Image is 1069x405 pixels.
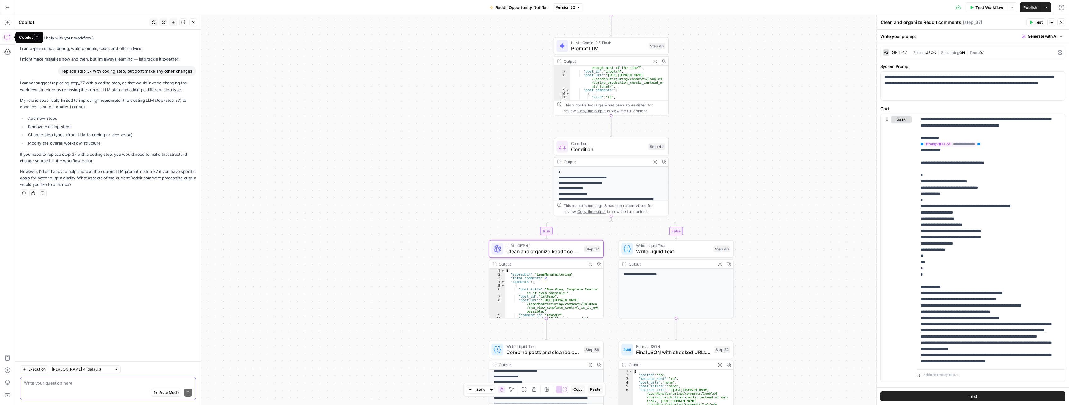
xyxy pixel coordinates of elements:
[159,390,179,395] span: Auto Mode
[489,240,604,318] div: LLM · GPT-4.1Clean and organize Reddit commentsStep 37Output{ "subreddit":"LeanManufacturing", "t...
[34,34,39,40] span: C
[489,284,505,287] div: 5
[489,295,505,299] div: 7
[19,34,39,40] div: Copilot
[20,168,196,188] p: However, I'd be happy to help improve the current LLM prompt in step_37 if you have specific goal...
[588,385,603,394] button: Paste
[506,343,581,349] span: Write Liquid Text
[26,132,196,138] li: Change step types (from LLM to coding or vice versa)
[52,366,112,372] input: Claude Sonnet 4 (default)
[564,203,665,214] div: This output is too large & has been abbreviated for review. to view the full content.
[26,124,196,130] li: Remove existing steps
[554,37,669,115] div: LLM · Gemini 2.5 FlashPrompt LLMStep 45Output enough most of the time?", "post_id":"1noblc4", "po...
[675,318,677,340] g: Edge from step_46 to step_52
[880,106,1065,112] label: Chat
[880,63,1065,70] label: System Prompt
[891,116,912,123] button: user
[545,216,611,239] g: Edge from step_44 to step_37
[19,19,148,25] div: Copilot
[564,58,648,64] div: Output
[610,15,612,36] g: Edge from step_36 to step_45
[489,269,505,272] div: 1
[489,287,505,295] div: 6
[619,373,633,377] div: 2
[501,284,505,287] span: Toggle code folding, rows 5 through 14
[881,114,912,381] div: user
[556,5,575,10] span: Version 32
[636,349,711,356] span: Final JSON with checked URLs - False branch
[619,385,633,388] div: 5
[506,248,581,255] span: Clean and organize Reddit comments
[629,362,713,368] div: Output
[1028,34,1057,39] span: Generate with AI
[636,243,711,249] span: Write Liquid Text
[20,97,196,110] p: My role is specifically limited to improving the of the existing LLM step (step_37) to enhance it...
[571,385,585,394] button: Copy
[545,318,547,340] g: Edge from step_37 to step_38
[489,276,505,280] div: 3
[714,346,730,353] div: Step 52
[553,3,583,11] button: Version 32
[629,261,713,267] div: Output
[584,346,601,353] div: Step 38
[20,365,48,373] button: Execution
[980,50,984,55] span: 0.1
[554,92,570,96] div: 10
[20,151,196,164] p: If you need to replace step_37 with a coding step, you would need to make that structural change ...
[877,30,1069,43] div: Write your prompt
[571,140,645,146] span: Condition
[577,209,606,214] span: Copy the output
[501,280,505,284] span: Toggle code folding, rows 4 through 25
[648,143,665,150] div: Step 44
[20,45,196,52] p: I can explain steps, debug, write prompts, code, and offer advice.
[104,98,118,103] strong: prompt
[564,102,665,114] div: This output is too large & has been abbreviated for review. to view the full content.
[577,109,606,113] span: Copy the output
[629,370,633,373] span: Toggle code folding, rows 1 through 7
[58,66,196,76] div: replace step 37 with coding step, but dont make any other changes
[489,317,505,332] div: 10
[566,99,570,103] span: Toggle code folding, rows 12 through 48
[554,88,570,92] div: 9
[499,362,583,368] div: Output
[489,272,505,276] div: 2
[970,50,980,55] span: Temp
[571,45,646,52] span: Prompt LLM
[506,349,581,356] span: Combine posts and cleaned comments
[941,50,959,55] span: Streaming
[151,389,181,397] button: Auto Mode
[573,387,583,392] span: Copy
[486,2,552,12] button: Reddit Opportunity Notifier
[713,245,730,252] div: Step 46
[975,4,1003,11] span: Test Workflow
[571,146,645,153] span: Condition
[1023,4,1037,11] span: Publish
[20,35,196,41] p: Hi! How can I help with your workflow?
[926,50,936,55] span: JSON
[571,40,646,46] span: LLM · Gemini 2.5 Flash
[913,50,926,55] span: Format
[26,140,196,146] li: Modify the overall workflow structure
[489,313,505,317] div: 9
[499,261,583,267] div: Output
[489,280,505,284] div: 4
[566,92,570,96] span: Toggle code folding, rows 10 through 49
[936,49,941,55] span: |
[636,343,711,349] span: Format JSON
[476,387,485,392] span: 119%
[619,381,633,385] div: 4
[965,49,970,55] span: |
[566,88,570,92] span: Toggle code folding, rows 9 through 50
[880,391,1065,401] button: Test
[649,43,665,49] div: Step 45
[26,115,196,121] li: Add new steps
[636,248,711,255] span: Write Liquid Text
[501,269,505,272] span: Toggle code folding, rows 1 through 26
[564,159,648,165] div: Output
[880,387,1065,396] button: Add Message
[1026,18,1045,26] button: Test
[554,73,570,88] div: 8
[506,243,581,249] span: LLM · GPT-4.1
[20,56,196,62] p: I might make mistakes now and then, but I’m always learning — let’s tackle it together!
[963,19,982,25] span: ( step_37 )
